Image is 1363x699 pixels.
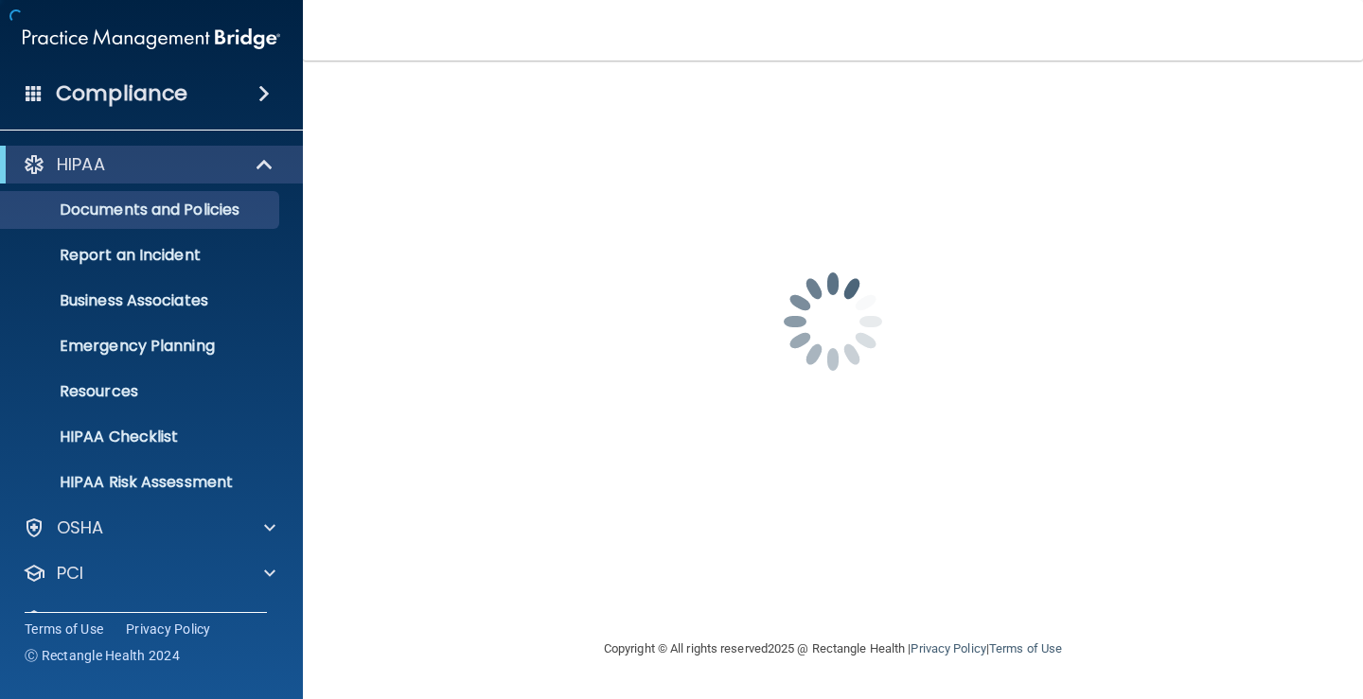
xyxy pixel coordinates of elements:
a: OSHA [23,516,275,539]
span: Ⓒ Rectangle Health 2024 [25,646,180,665]
a: Terms of Use [989,641,1062,655]
p: HIPAA Checklist [12,428,271,446]
p: Business Associates [12,291,271,310]
p: OfficeSafe University [57,607,236,630]
a: Privacy Policy [126,620,211,638]
iframe: Drift Widget Chat Controller [1036,566,1340,641]
p: OSHA [57,516,104,539]
a: Privacy Policy [911,641,985,655]
a: OfficeSafe University [23,607,275,630]
a: PCI [23,562,275,585]
p: HIPAA [57,153,105,176]
p: Emergency Planning [12,337,271,356]
p: Resources [12,382,271,401]
h4: Compliance [56,80,187,107]
a: Terms of Use [25,620,103,638]
p: Report an Incident [12,246,271,265]
a: HIPAA [23,153,274,176]
div: Copyright © All rights reserved 2025 @ Rectangle Health | | [487,619,1178,679]
p: PCI [57,562,83,585]
p: HIPAA Risk Assessment [12,473,271,492]
p: Documents and Policies [12,201,271,219]
img: spinner.e123f6fc.gif [738,227,928,416]
img: PMB logo [23,20,280,58]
